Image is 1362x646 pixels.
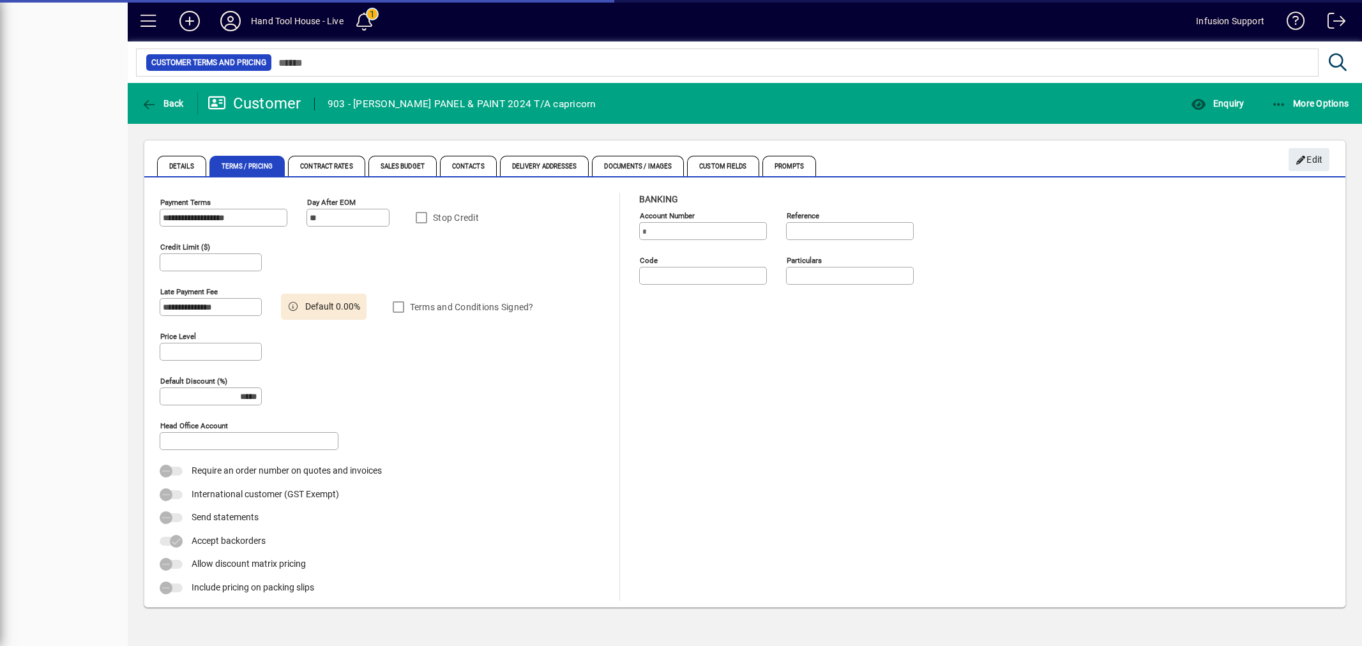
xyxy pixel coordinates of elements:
span: Prompts [762,156,817,176]
span: More Options [1271,98,1349,109]
span: Contract Rates [288,156,365,176]
mat-label: Price Level [160,332,196,341]
span: Contacts [440,156,497,176]
span: Details [157,156,206,176]
span: Default 0.00% [305,300,360,313]
span: Edit [1296,149,1323,170]
mat-label: Payment Terms [160,198,211,207]
mat-label: Default Discount (%) [160,377,227,386]
mat-label: Particulars [787,256,822,265]
app-page-header-button: Back [128,92,198,115]
span: Back [141,98,184,109]
mat-label: Code [640,256,658,265]
span: Enquiry [1191,98,1244,109]
span: Delivery Addresses [500,156,589,176]
button: Add [169,10,210,33]
span: Terms / Pricing [209,156,285,176]
span: Include pricing on packing slips [192,582,314,592]
div: Customer [208,93,301,114]
span: Custom Fields [687,156,759,176]
span: Documents / Images [592,156,684,176]
span: Allow discount matrix pricing [192,559,306,569]
mat-label: Reference [787,211,819,220]
span: Accept backorders [192,536,266,546]
mat-label: Head Office Account [160,421,228,430]
a: Logout [1318,3,1346,44]
span: Require an order number on quotes and invoices [192,465,382,476]
mat-label: Account number [640,211,695,220]
span: Send statements [192,512,259,522]
span: International customer (GST Exempt) [192,489,339,499]
div: 903 - [PERSON_NAME] PANEL & PAINT 2024 T/A capricorn [328,94,596,114]
span: Customer Terms and Pricing [151,56,266,69]
mat-label: Credit Limit ($) [160,243,210,252]
button: Back [138,92,187,115]
button: Enquiry [1188,92,1247,115]
div: Infusion Support [1196,11,1264,31]
button: More Options [1268,92,1352,115]
mat-label: Late Payment Fee [160,287,218,296]
button: Profile [210,10,251,33]
mat-label: Day after EOM [307,198,356,207]
span: Sales Budget [368,156,437,176]
a: Knowledge Base [1277,3,1305,44]
button: Edit [1289,148,1329,171]
span: Banking [639,194,678,204]
div: Hand Tool House - Live [251,11,344,31]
